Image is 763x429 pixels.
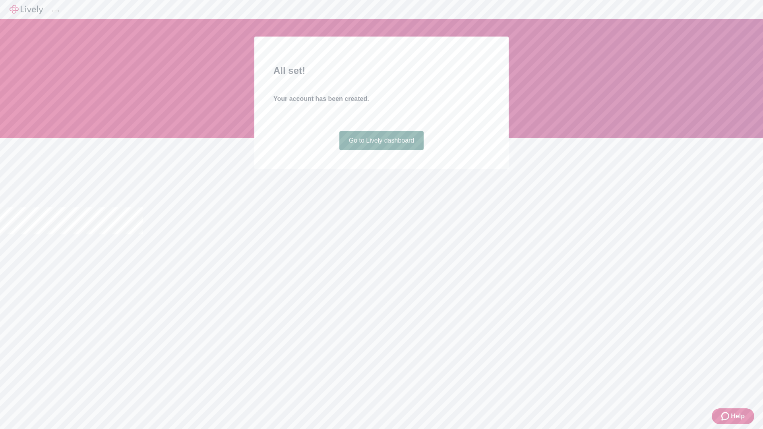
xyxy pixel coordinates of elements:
[731,412,745,421] span: Help
[52,10,59,12] button: Log out
[721,412,731,421] svg: Zendesk support icon
[273,64,490,78] h2: All set!
[712,408,754,424] button: Zendesk support iconHelp
[273,94,490,104] h4: Your account has been created.
[339,131,424,150] a: Go to Lively dashboard
[10,5,43,14] img: Lively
